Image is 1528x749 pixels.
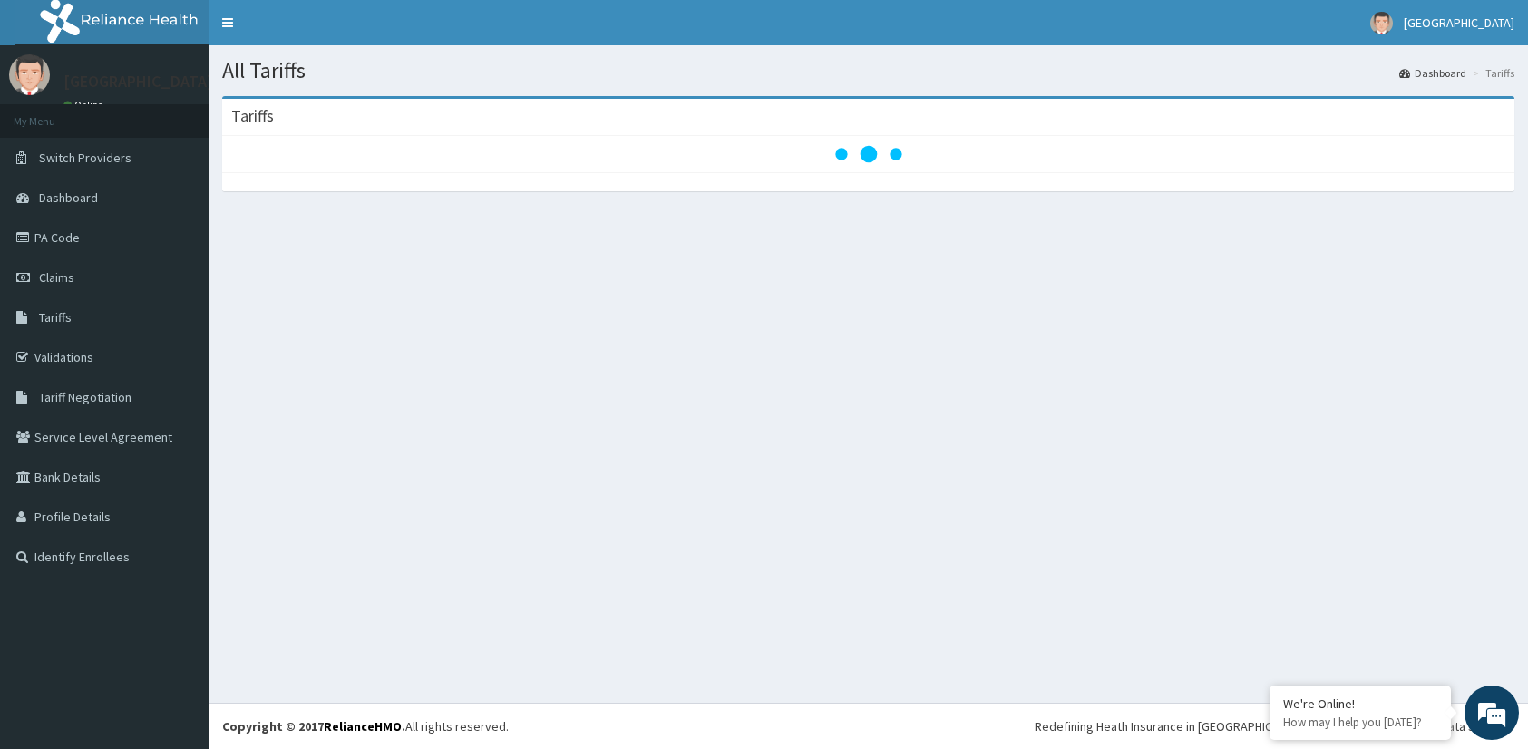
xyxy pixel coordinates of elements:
[324,718,402,734] a: RelianceHMO
[209,703,1528,749] footer: All rights reserved.
[39,309,72,326] span: Tariffs
[222,718,405,734] strong: Copyright © 2017 .
[9,54,50,95] img: User Image
[1399,65,1466,81] a: Dashboard
[222,59,1514,83] h1: All Tariffs
[1035,717,1514,735] div: Redefining Heath Insurance in [GEOGRAPHIC_DATA] using Telemedicine and Data Science!
[1283,715,1437,730] p: How may I help you today?
[39,269,74,286] span: Claims
[1404,15,1514,31] span: [GEOGRAPHIC_DATA]
[231,108,274,124] h3: Tariffs
[39,190,98,206] span: Dashboard
[1283,695,1437,712] div: We're Online!
[832,118,905,190] svg: audio-loading
[1468,65,1514,81] li: Tariffs
[63,99,107,112] a: Online
[39,150,131,166] span: Switch Providers
[1370,12,1393,34] img: User Image
[63,73,213,90] p: [GEOGRAPHIC_DATA]
[39,389,131,405] span: Tariff Negotiation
